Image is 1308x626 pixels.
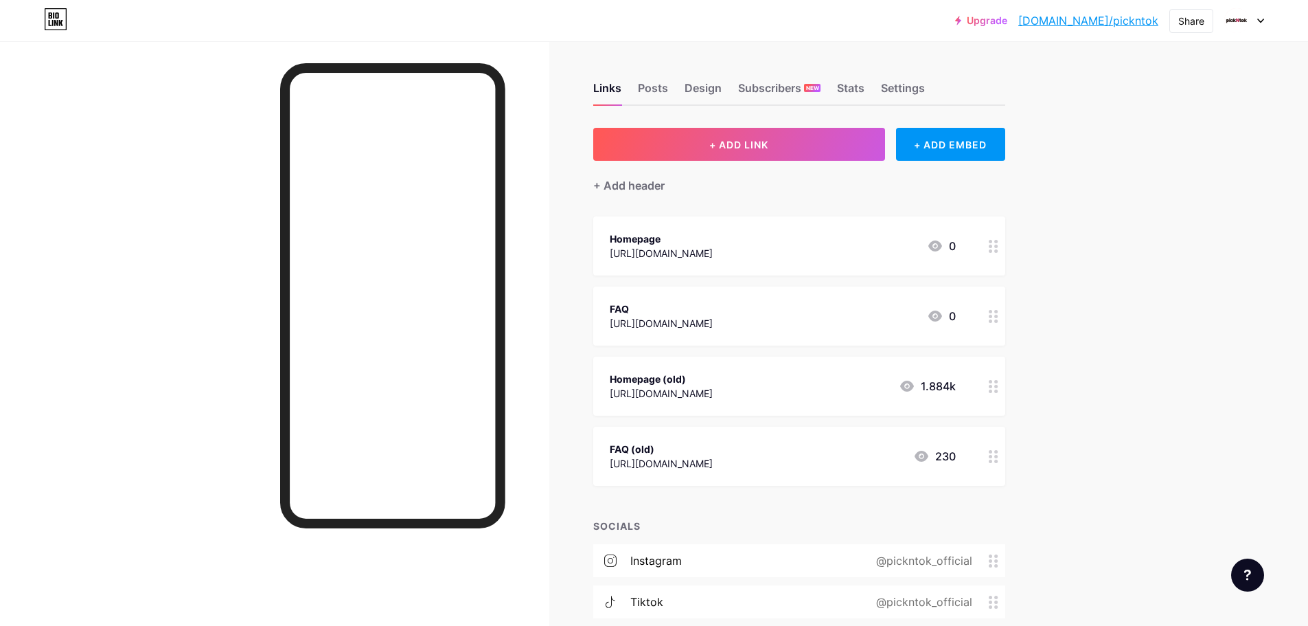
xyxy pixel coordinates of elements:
[610,386,713,401] div: [URL][DOMAIN_NAME]
[854,594,989,610] div: @pickntok_official
[610,372,713,386] div: Homepage (old)
[610,246,713,260] div: [URL][DOMAIN_NAME]
[593,128,885,161] button: + ADD LINK
[593,80,621,104] div: Links
[899,378,956,394] div: 1.884k
[593,519,1005,533] div: SOCIALS
[927,238,956,254] div: 0
[1018,12,1158,29] a: [DOMAIN_NAME]/pickntok
[806,84,819,92] span: NEW
[913,448,956,465] div: 230
[1224,8,1250,34] img: piktok
[610,442,713,456] div: FAQ (old)
[610,302,713,316] div: FAQ
[896,128,1005,161] div: + ADD EMBED
[854,552,989,569] div: @pickntok_official
[610,232,713,246] div: Homepage
[927,308,956,324] div: 0
[1178,14,1204,28] div: Share
[955,15,1007,26] a: Upgrade
[638,80,668,104] div: Posts
[837,80,864,104] div: Stats
[630,594,663,610] div: tiktok
[738,80,821,104] div: Subscribers
[610,316,713,331] div: [URL][DOMAIN_NAME]
[630,552,682,569] div: instagram
[610,456,713,471] div: [URL][DOMAIN_NAME]
[685,80,722,104] div: Design
[709,139,768,150] span: + ADD LINK
[881,80,925,104] div: Settings
[593,177,665,194] div: + Add header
